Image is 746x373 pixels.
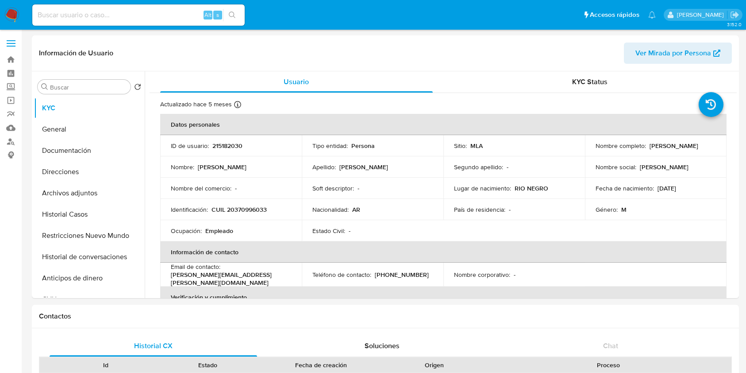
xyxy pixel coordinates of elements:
[658,184,676,192] p: [DATE]
[171,206,208,214] p: Identificación :
[212,142,242,150] p: 215182030
[603,341,618,351] span: Chat
[34,97,145,119] button: KYC
[730,10,739,19] a: Salir
[41,83,48,90] button: Buscar
[454,206,505,214] p: País de residencia :
[204,11,211,19] span: Alt
[677,11,727,19] p: juanbautista.fernandez@mercadolibre.com
[171,271,288,287] p: [PERSON_NAME][EMAIL_ADDRESS][PERSON_NAME][DOMAIN_NAME]
[223,9,241,21] button: search-icon
[650,142,698,150] p: [PERSON_NAME]
[171,263,220,271] p: Email de contacto :
[34,289,145,310] button: CVU
[648,11,656,19] a: Notificaciones
[454,163,503,171] p: Segundo apellido :
[163,361,253,369] div: Estado
[34,268,145,289] button: Anticipos de dinero
[312,227,345,235] p: Estado Civil :
[596,206,618,214] p: Género :
[134,341,173,351] span: Historial CX
[205,227,233,235] p: Empleado
[160,287,727,308] th: Verificación y cumplimiento
[509,206,511,214] p: -
[171,184,231,192] p: Nombre del comercio :
[134,83,141,93] button: Volver al orden por defecto
[312,163,336,171] p: Apellido :
[171,227,202,235] p: Ocupación :
[171,163,194,171] p: Nombre :
[160,100,232,109] p: Actualizado hace 5 meses
[351,142,375,150] p: Persona
[32,9,245,21] input: Buscar usuario o caso...
[572,77,608,87] span: KYC Status
[160,114,727,135] th: Datos personales
[358,184,359,192] p: -
[235,184,237,192] p: -
[454,184,511,192] p: Lugar de nacimiento :
[514,271,515,279] p: -
[34,161,145,183] button: Direcciones
[265,361,377,369] div: Fecha de creación
[339,163,388,171] p: [PERSON_NAME]
[216,11,219,19] span: s
[50,83,127,91] input: Buscar
[34,225,145,246] button: Restricciones Nuevo Mundo
[312,184,354,192] p: Soft descriptor :
[349,227,350,235] p: -
[621,206,627,214] p: M
[375,271,429,279] p: [PHONE_NUMBER]
[34,246,145,268] button: Historial de conversaciones
[284,77,309,87] span: Usuario
[454,271,510,279] p: Nombre corporativo :
[352,206,360,214] p: AR
[624,43,732,64] button: Ver Mirada por Persona
[312,271,371,279] p: Teléfono de contacto :
[470,142,483,150] p: MLA
[39,49,113,58] h1: Información de Usuario
[515,184,548,192] p: RIO NEGRO
[590,10,639,19] span: Accesos rápidos
[34,204,145,225] button: Historial Casos
[454,142,467,150] p: Sitio :
[34,119,145,140] button: General
[198,163,246,171] p: [PERSON_NAME]
[389,361,479,369] div: Origen
[635,43,711,64] span: Ver Mirada por Persona
[312,206,349,214] p: Nacionalidad :
[39,312,732,321] h1: Contactos
[640,163,688,171] p: [PERSON_NAME]
[160,241,727,263] th: Información de contacto
[596,142,646,150] p: Nombre completo :
[34,183,145,204] button: Archivos adjuntos
[596,184,654,192] p: Fecha de nacimiento :
[596,163,636,171] p: Nombre social :
[171,142,209,150] p: ID de usuario :
[492,361,725,369] div: Proceso
[61,361,151,369] div: Id
[507,163,508,171] p: -
[211,206,267,214] p: CUIL 20370996033
[365,341,400,351] span: Soluciones
[312,142,348,150] p: Tipo entidad :
[34,140,145,161] button: Documentación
